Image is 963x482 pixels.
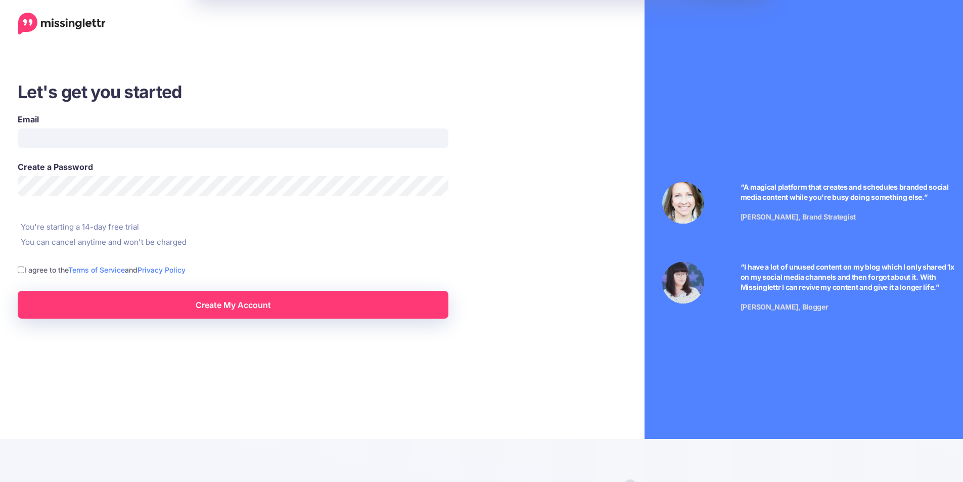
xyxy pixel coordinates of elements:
h3: Let's get you started [18,80,538,103]
p: “A magical platform that creates and schedules branded social media content while you're busy doi... [741,182,960,202]
label: Email [18,113,448,125]
li: You're starting a 14-day free trial [18,221,538,233]
img: Testimonial by Jeniffer Kosche [662,261,704,303]
label: Create a Password [18,161,448,173]
a: Home [18,13,106,35]
a: Terms of Service [68,266,125,274]
p: “I have a lot of unused content on my blog which I only shared 1x on my social media channels and... [741,261,960,292]
span: [PERSON_NAME], Blogger [741,302,829,311]
span: [PERSON_NAME], Brand Strategist [741,212,856,221]
label: I agree to the and [24,264,186,276]
a: Create My Account [18,291,448,319]
a: Privacy Policy [137,266,186,274]
li: You can cancel anytime and won't be charged [18,236,538,248]
img: Testimonial by Laura Stanik [662,182,704,224]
